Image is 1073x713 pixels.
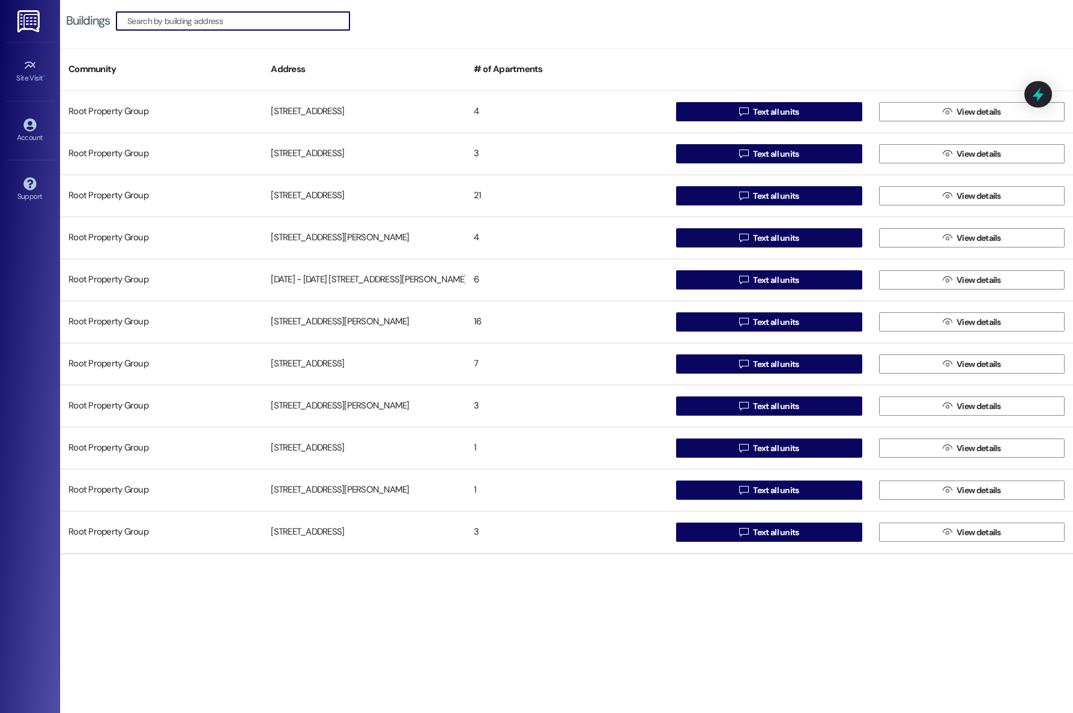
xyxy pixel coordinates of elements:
[739,191,748,201] i: 
[957,358,1001,371] span: View details
[753,442,799,455] span: Text all units
[879,523,1065,542] button: View details
[879,270,1065,290] button: View details
[957,274,1001,287] span: View details
[465,226,668,250] div: 4
[60,352,262,376] div: Root Property Group
[943,107,952,117] i: 
[6,115,54,147] a: Account
[465,268,668,292] div: 6
[60,520,262,544] div: Root Property Group
[43,72,45,80] span: •
[753,232,799,244] span: Text all units
[879,228,1065,247] button: View details
[676,481,862,500] button: Text all units
[465,436,668,460] div: 1
[879,481,1065,500] button: View details
[465,310,668,334] div: 16
[739,317,748,327] i: 
[739,443,748,453] i: 
[957,148,1001,160] span: View details
[739,233,748,243] i: 
[465,520,668,544] div: 3
[943,275,952,285] i: 
[943,317,952,327] i: 
[60,100,262,124] div: Root Property Group
[879,312,1065,332] button: View details
[676,186,862,205] button: Text all units
[943,527,952,537] i: 
[739,359,748,369] i: 
[60,226,262,250] div: Root Property Group
[753,106,799,118] span: Text all units
[262,226,465,250] div: [STREET_ADDRESS][PERSON_NAME]
[943,359,952,369] i: 
[943,401,952,411] i: 
[753,316,799,329] span: Text all units
[60,436,262,460] div: Root Property Group
[60,184,262,208] div: Root Property Group
[262,55,465,84] div: Address
[262,520,465,544] div: [STREET_ADDRESS]
[879,354,1065,374] button: View details
[879,396,1065,416] button: View details
[957,190,1001,202] span: View details
[739,401,748,411] i: 
[753,358,799,371] span: Text all units
[465,184,668,208] div: 21
[943,149,952,159] i: 
[60,142,262,166] div: Root Property Group
[943,191,952,201] i: 
[957,400,1001,413] span: View details
[739,149,748,159] i: 
[60,310,262,334] div: Root Property Group
[127,13,349,29] input: Search by building address
[60,55,262,84] div: Community
[957,442,1001,455] span: View details
[957,526,1001,539] span: View details
[676,438,862,458] button: Text all units
[957,232,1001,244] span: View details
[739,527,748,537] i: 
[17,10,42,32] img: ResiDesk Logo
[753,274,799,287] span: Text all units
[262,352,465,376] div: [STREET_ADDRESS]
[465,352,668,376] div: 7
[957,484,1001,497] span: View details
[676,523,862,542] button: Text all units
[676,312,862,332] button: Text all units
[676,396,862,416] button: Text all units
[465,142,668,166] div: 3
[60,394,262,418] div: Root Property Group
[262,436,465,460] div: [STREET_ADDRESS]
[6,55,54,88] a: Site Visit •
[739,107,748,117] i: 
[66,14,110,27] div: Buildings
[262,268,465,292] div: [DATE] - [DATE] [STREET_ADDRESS][PERSON_NAME]
[879,438,1065,458] button: View details
[465,394,668,418] div: 3
[753,526,799,539] span: Text all units
[262,478,465,502] div: [STREET_ADDRESS][PERSON_NAME]
[6,174,54,206] a: Support
[753,190,799,202] span: Text all units
[262,142,465,166] div: [STREET_ADDRESS]
[753,400,799,413] span: Text all units
[676,144,862,163] button: Text all units
[262,100,465,124] div: [STREET_ADDRESS]
[943,485,952,495] i: 
[739,485,748,495] i: 
[465,55,668,84] div: # of Apartments
[262,184,465,208] div: [STREET_ADDRESS]
[676,354,862,374] button: Text all units
[465,100,668,124] div: 4
[957,106,1001,118] span: View details
[753,484,799,497] span: Text all units
[60,478,262,502] div: Root Property Group
[943,233,952,243] i: 
[739,275,748,285] i: 
[262,310,465,334] div: [STREET_ADDRESS][PERSON_NAME]
[879,144,1065,163] button: View details
[943,443,952,453] i: 
[753,148,799,160] span: Text all units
